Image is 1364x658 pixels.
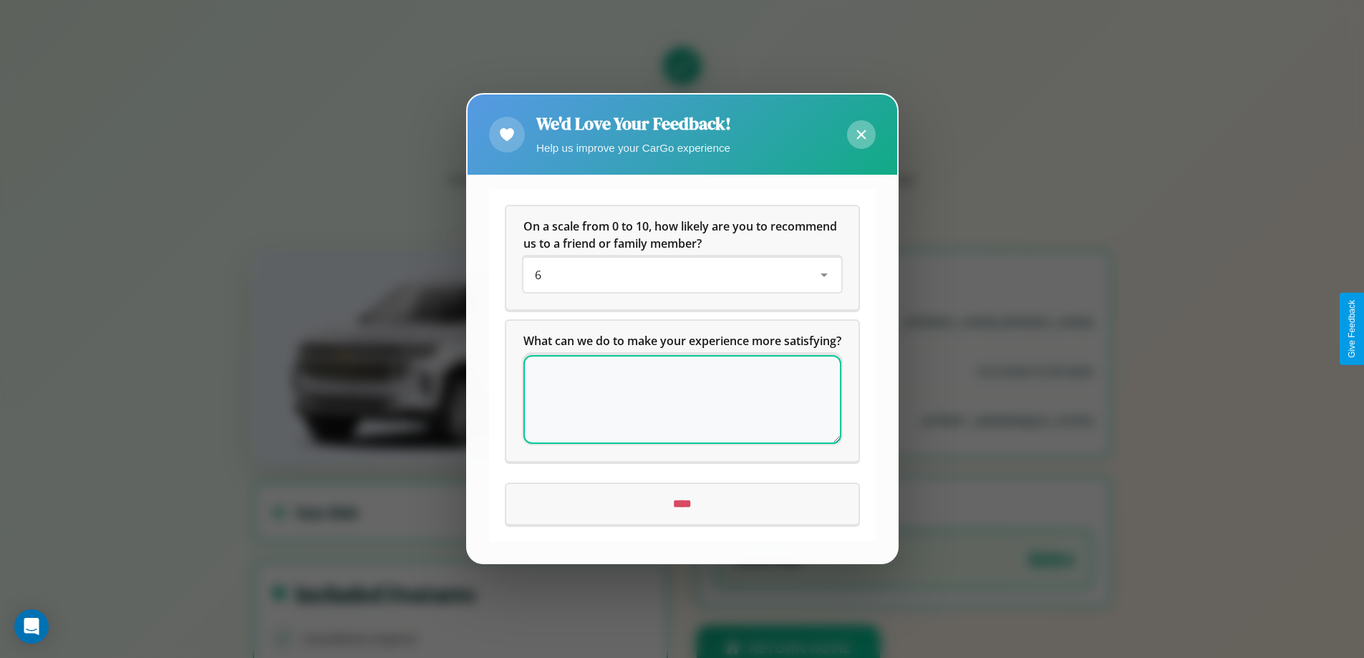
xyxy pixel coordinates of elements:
[523,258,841,293] div: On a scale from 0 to 10, how likely are you to recommend us to a friend or family member?
[523,219,840,252] span: On a scale from 0 to 10, how likely are you to recommend us to a friend or family member?
[506,207,858,310] div: On a scale from 0 to 10, how likely are you to recommend us to a friend or family member?
[1347,300,1357,358] div: Give Feedback
[14,609,49,644] div: Open Intercom Messenger
[535,268,541,284] span: 6
[536,138,731,158] p: Help us improve your CarGo experience
[523,218,841,253] h5: On a scale from 0 to 10, how likely are you to recommend us to a friend or family member?
[523,334,841,349] span: What can we do to make your experience more satisfying?
[536,112,731,135] h2: We'd Love Your Feedback!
